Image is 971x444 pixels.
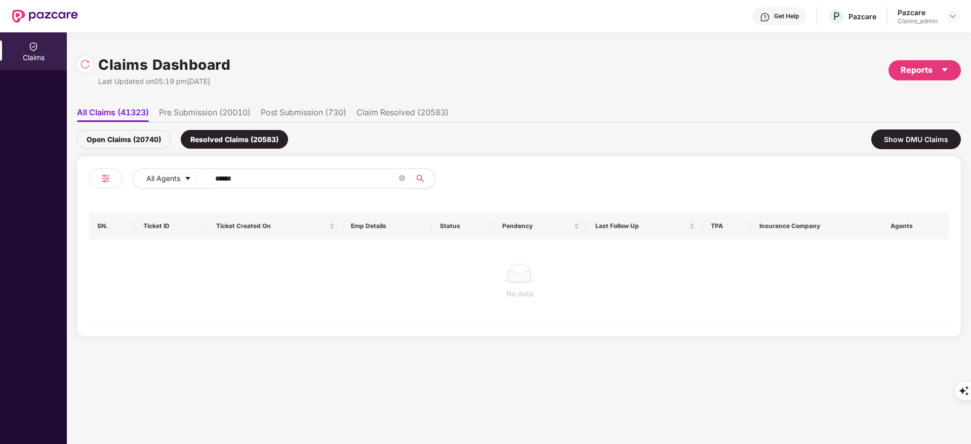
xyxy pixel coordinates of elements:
[833,10,840,22] span: P
[949,12,957,20] img: svg+xml;base64,PHN2ZyBpZD0iRHJvcGRvd24tMzJ4MzIiIHhtbG5zPSJodHRwOi8vd3d3LnczLm9yZy8yMDAwL3N2ZyIgd2...
[28,41,38,52] img: svg+xml;base64,PHN2ZyBpZD0iQ2xhaW0iIHhtbG5zPSJodHRwOi8vd3d3LnczLm9yZy8yMDAwL3N2ZyIgd2lkdGg9IjIwIi...
[848,12,876,21] div: Pazcare
[760,12,770,22] img: svg+xml;base64,PHN2ZyBpZD0iSGVscC0zMngzMiIgeG1sbnM9Imh0dHA6Ly93d3cudzMub3JnLzIwMDAvc3ZnIiB3aWR0aD...
[208,212,343,240] th: Ticket Created On
[494,212,587,240] th: Pendency
[216,222,327,230] span: Ticket Created On
[399,175,405,181] span: close-circle
[898,8,938,17] div: Pazcare
[774,12,799,20] div: Get Help
[399,174,405,184] span: close-circle
[882,212,949,240] th: Agents
[12,10,78,23] img: New Pazcare Logo
[898,17,938,25] div: Claims_admin
[502,222,572,230] span: Pendency
[595,222,687,230] span: Last Follow Up
[587,212,703,240] th: Last Follow Up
